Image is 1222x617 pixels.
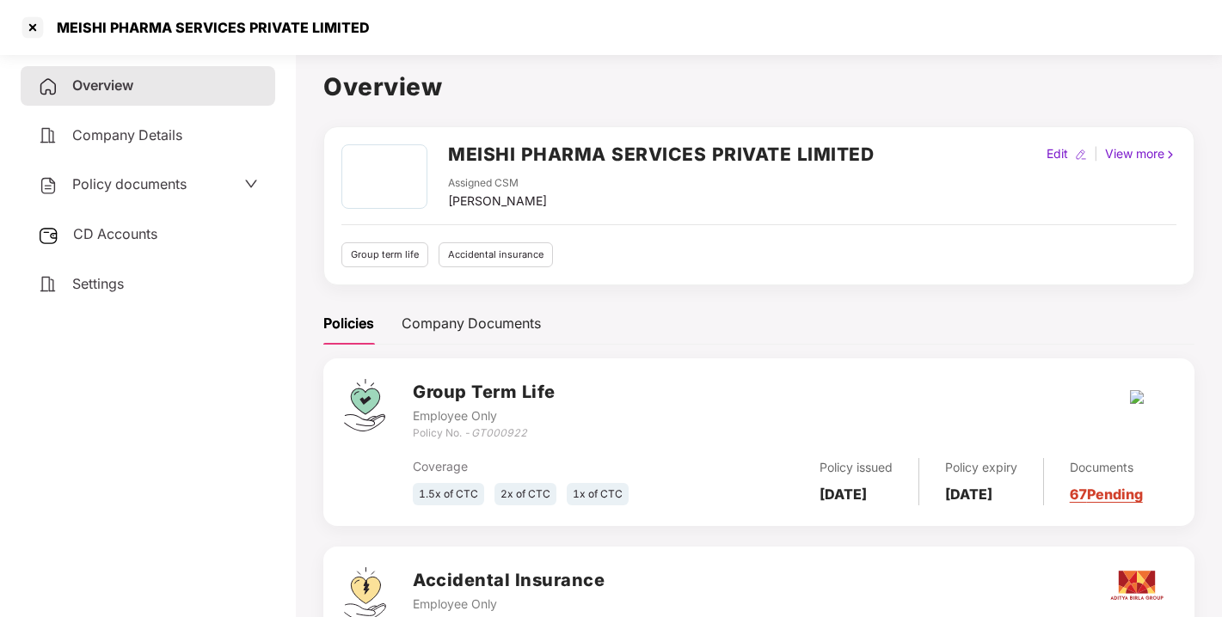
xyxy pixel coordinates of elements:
[413,567,609,594] h3: Accidental Insurance
[413,595,609,614] div: Employee Only
[344,379,385,431] img: svg+xml;base64,PHN2ZyB4bWxucz0iaHR0cDovL3d3dy53My5vcmcvMjAwMC9zdmciIHdpZHRoPSI0Ny43MTQiIGhlaWdodD...
[448,192,547,211] div: [PERSON_NAME]
[402,313,541,334] div: Company Documents
[244,177,258,191] span: down
[567,483,629,506] div: 1x of CTC
[46,19,370,36] div: MEISHI PHARMA SERVICES PRIVATE LIMITED
[38,125,58,146] img: svg+xml;base64,PHN2ZyB4bWxucz0iaHR0cDovL3d3dy53My5vcmcvMjAwMC9zdmciIHdpZHRoPSIyNCIgaGVpZ2h0PSIyNC...
[1043,144,1072,163] div: Edit
[73,225,157,242] span: CD Accounts
[323,68,1194,106] h1: Overview
[72,175,187,192] span: Policy documents
[945,458,1017,477] div: Policy expiry
[945,486,992,503] b: [DATE]
[1070,458,1143,477] div: Documents
[72,275,124,292] span: Settings
[1164,149,1176,161] img: rightIcon
[1102,144,1180,163] div: View more
[38,76,58,97] img: svg+xml;base64,PHN2ZyB4bWxucz0iaHR0cDovL3d3dy53My5vcmcvMjAwMC9zdmciIHdpZHRoPSIyNCIgaGVpZ2h0PSIyNC...
[413,406,556,425] div: Employee Only
[448,175,547,192] div: Assigned CSM
[471,426,527,439] i: GT000922
[38,225,59,246] img: svg+xml;base64,PHN2ZyB3aWR0aD0iMjUiIGhlaWdodD0iMjQiIHZpZXdCb3g9IjAgMCAyNSAyNCIgZmlsbD0ibm9uZSIgeG...
[323,313,374,334] div: Policies
[72,76,133,94] span: Overview
[38,274,58,295] img: svg+xml;base64,PHN2ZyB4bWxucz0iaHR0cDovL3d3dy53My5vcmcvMjAwMC9zdmciIHdpZHRoPSIyNCIgaGVpZ2h0PSIyNC...
[1107,555,1167,615] img: aditya.png
[820,458,893,477] div: Policy issued
[413,457,666,476] div: Coverage
[448,140,874,168] h2: MEISHI PHARMA SERVICES PRIVATE LIMITED
[494,483,556,506] div: 2x of CTC
[1075,149,1087,161] img: editIcon
[1130,390,1144,404] img: pra.png
[1090,144,1102,163] div: |
[1070,486,1143,503] a: 67 Pending
[413,425,556,442] div: Policy No. -
[413,483,484,506] div: 1.5x of CTC
[413,379,556,406] h3: Group Term Life
[72,126,182,144] span: Company Details
[439,242,553,267] div: Accidental insurance
[341,242,428,267] div: Group term life
[38,175,58,196] img: svg+xml;base64,PHN2ZyB4bWxucz0iaHR0cDovL3d3dy53My5vcmcvMjAwMC9zdmciIHdpZHRoPSIyNCIgaGVpZ2h0PSIyNC...
[820,486,867,503] b: [DATE]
